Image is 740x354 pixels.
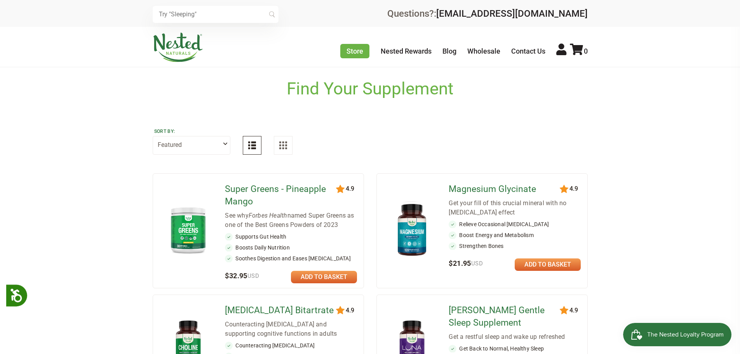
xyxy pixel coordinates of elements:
li: Supports Gut Health [225,233,357,241]
a: [EMAIL_ADDRESS][DOMAIN_NAME] [436,8,588,19]
div: Get your fill of this crucial mineral with no [MEDICAL_DATA] effect [449,199,581,217]
a: Nested Rewards [381,47,432,55]
img: Nested Naturals [153,33,203,62]
div: Get a restful sleep and wake up refreshed [449,332,581,342]
span: $32.95 [225,272,259,280]
a: Magnesium Glycinate [449,183,561,195]
li: Boost Energy and Metabolism [449,231,581,239]
li: Get Back to Normal, Healthy Sleep [449,345,581,352]
span: $21.95 [449,259,483,267]
a: [PERSON_NAME] Gentle Sleep Supplement [449,304,561,329]
li: Relieve Occasional [MEDICAL_DATA] [449,220,581,228]
img: Magnesium Glycinate [389,200,435,260]
a: Blog [442,47,456,55]
li: Soothes Digestion and Eases [MEDICAL_DATA] [225,255,357,262]
div: See why named Super Greens as one of the Best Greens Powders of 2023 [225,211,357,230]
img: Grid [279,141,287,149]
div: Counteracting [MEDICAL_DATA] and supporting cognitive functions in adults [225,320,357,338]
iframe: Button to open loyalty program pop-up [623,323,732,346]
a: Wholesale [467,47,500,55]
input: Try "Sleeping" [153,6,279,23]
div: Questions?: [387,9,588,18]
a: Store [340,44,369,58]
li: Counteracting [MEDICAL_DATA] [225,342,357,349]
em: Forbes Health [249,212,287,219]
li: Strengthen Bones [449,242,581,250]
img: Super Greens - Pineapple Mango [165,204,211,256]
h1: Find Your Supplement [287,79,453,99]
span: USD [247,272,259,279]
a: 0 [570,47,588,55]
img: List [248,141,256,149]
span: 0 [584,47,588,55]
li: Boosts Daily Nutrition [225,244,357,251]
label: Sort by: [154,128,229,134]
a: Contact Us [511,47,545,55]
span: USD [471,260,483,267]
a: Super Greens - Pineapple Mango [225,183,337,208]
a: [MEDICAL_DATA] Bitartrate [225,304,337,317]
